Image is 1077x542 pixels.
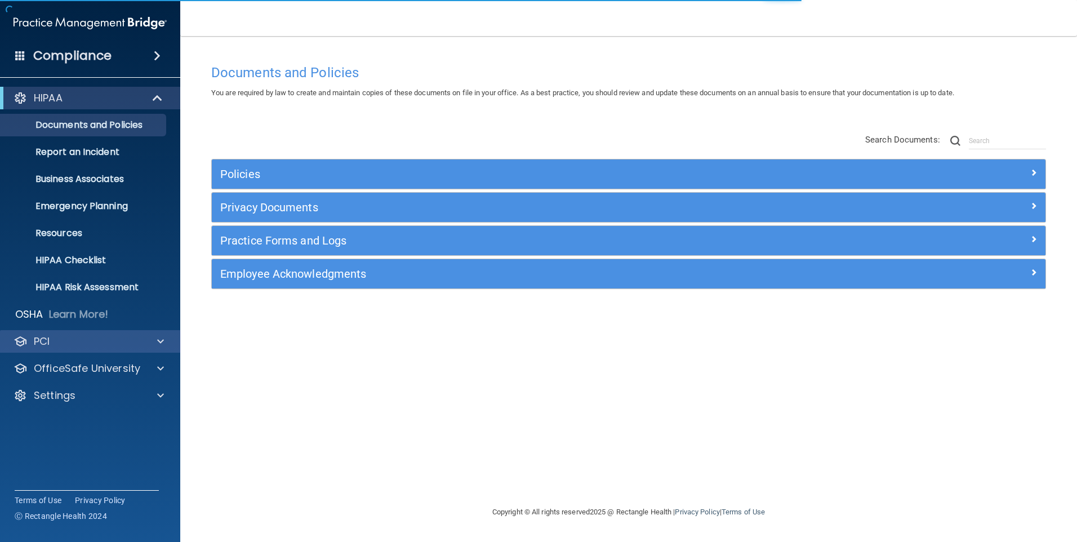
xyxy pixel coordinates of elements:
[969,132,1046,149] input: Search
[7,119,161,131] p: Documents and Policies
[220,265,1037,283] a: Employee Acknowledgments
[34,335,50,348] p: PCI
[14,389,164,402] a: Settings
[14,12,167,34] img: PMB logo
[34,362,140,375] p: OfficeSafe University
[220,268,829,280] h5: Employee Acknowledgments
[220,201,829,214] h5: Privacy Documents
[75,495,126,506] a: Privacy Policy
[15,495,61,506] a: Terms of Use
[14,335,164,348] a: PCI
[211,65,1046,80] h4: Documents and Policies
[7,228,161,239] p: Resources
[34,389,75,402] p: Settings
[15,308,43,321] p: OSHA
[675,508,719,516] a: Privacy Policy
[15,510,107,522] span: Ⓒ Rectangle Health 2024
[7,282,161,293] p: HIPAA Risk Assessment
[33,48,112,64] h4: Compliance
[7,174,161,185] p: Business Associates
[220,198,1037,216] a: Privacy Documents
[865,135,940,145] span: Search Documents:
[220,165,1037,183] a: Policies
[14,362,164,375] a: OfficeSafe University
[7,201,161,212] p: Emergency Planning
[14,91,163,105] a: HIPAA
[7,146,161,158] p: Report an Incident
[211,88,954,97] span: You are required by law to create and maintain copies of these documents on file in your office. ...
[722,508,765,516] a: Terms of Use
[423,494,834,530] div: Copyright © All rights reserved 2025 @ Rectangle Health | |
[220,232,1037,250] a: Practice Forms and Logs
[34,91,63,105] p: HIPAA
[220,168,829,180] h5: Policies
[220,234,829,247] h5: Practice Forms and Logs
[49,308,109,321] p: Learn More!
[7,255,161,266] p: HIPAA Checklist
[950,136,960,146] img: ic-search.3b580494.png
